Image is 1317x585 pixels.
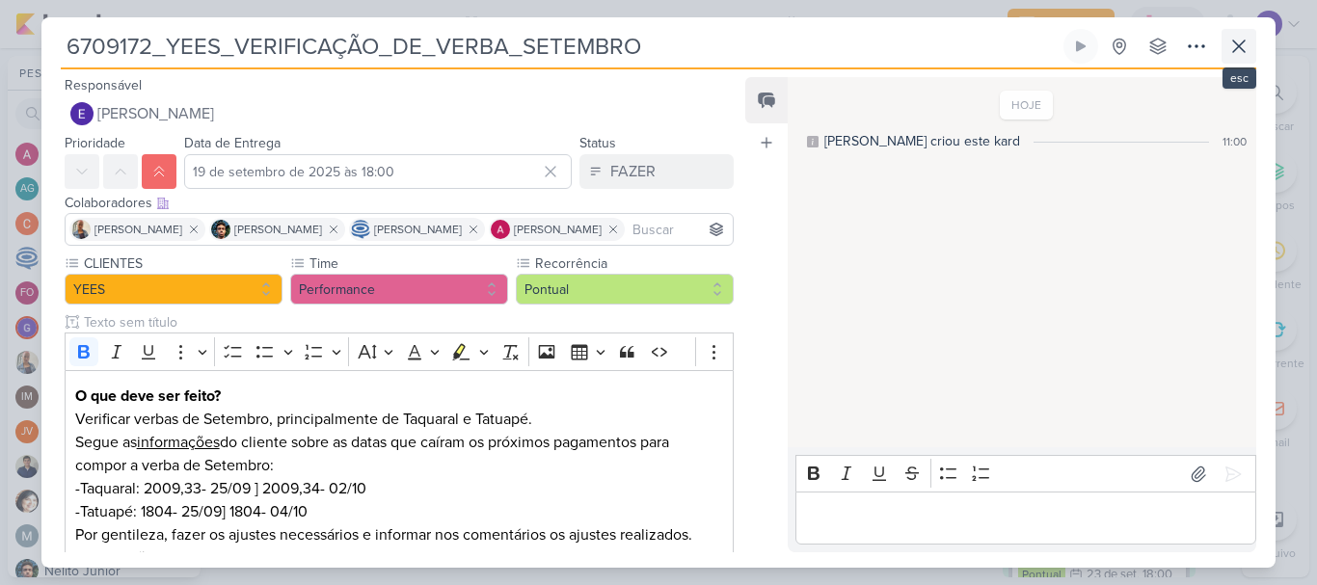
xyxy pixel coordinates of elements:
[75,431,723,477] p: Segue as do cliente sobre as datas que caíram os próximos pagamentos para compor a verba de Setem...
[211,220,230,239] img: Nelito Junior
[75,477,723,500] p: -Taquaral: 2009,33- 25/09 ] 2009,34- 02/10
[184,135,281,151] label: Data de Entrega
[824,131,1020,151] div: [PERSON_NAME] criou este kard
[629,218,729,241] input: Buscar
[579,135,616,151] label: Status
[1073,39,1089,54] div: Ligar relógio
[75,523,723,546] p: Por gentileza, fazer os ajustes necessários e informar nos comentários os ajustes realizados.
[308,253,508,274] label: Time
[137,433,220,452] u: informações
[290,274,508,305] button: Performance
[491,220,510,239] img: Alessandra Gomes
[65,332,734,370] div: Editor toolbar
[795,455,1256,492] div: Editor toolbar
[351,220,370,239] img: Caroline Traven De Andrade
[65,77,142,93] label: Responsável
[184,154,572,189] input: Select a date
[75,500,723,523] p: -Tatuapé: 1804- 25/09] 1804- 04/10
[61,29,1060,64] input: Kard Sem Título
[65,135,125,151] label: Prioridade
[97,102,214,125] span: [PERSON_NAME]
[374,221,462,238] span: [PERSON_NAME]
[80,312,734,332] input: Texto sem título
[1223,133,1247,150] div: 11:00
[610,160,656,183] div: FAZER
[70,102,94,125] img: Eduardo Quaresma
[65,274,282,305] button: YEES
[579,154,734,189] button: FAZER
[75,548,166,568] strong: Informações:
[1223,67,1256,89] div: esc
[65,193,734,213] div: Colaboradores
[533,253,734,274] label: Recorrência
[75,386,221,406] strong: O que deve ser feito?
[795,492,1256,545] div: Editor editing area: main
[82,253,282,274] label: CLIENTES
[71,220,91,239] img: Iara Santos
[94,221,182,238] span: [PERSON_NAME]
[514,221,602,238] span: [PERSON_NAME]
[516,274,734,305] button: Pontual
[75,408,723,431] p: Verificar verbas de Setembro, principalmente de Taquaral e Tatuapé.
[234,221,322,238] span: [PERSON_NAME]
[65,96,734,131] button: [PERSON_NAME]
